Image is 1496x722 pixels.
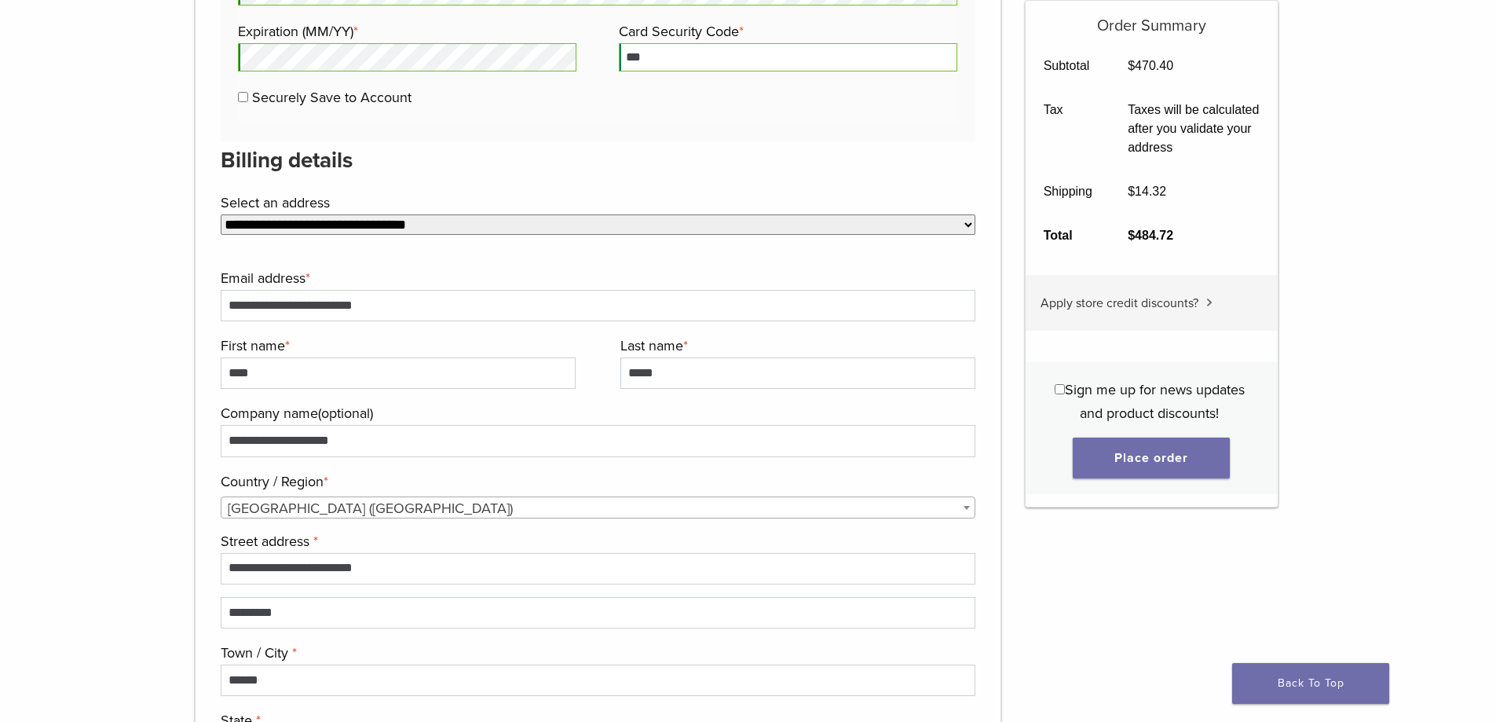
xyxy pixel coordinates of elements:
input: Sign me up for news updates and product discounts! [1055,384,1065,394]
th: Subtotal [1026,44,1110,88]
label: Last name [620,334,971,357]
th: Total [1026,214,1110,258]
span: $ [1128,59,1135,72]
bdi: 470.40 [1128,59,1173,72]
label: Select an address [221,191,972,214]
span: Apply store credit discounts? [1041,295,1198,311]
label: Expiration (MM/YY) [238,20,572,43]
span: $ [1128,229,1135,242]
h5: Order Summary [1026,1,1278,35]
label: First name [221,334,572,357]
span: $ [1128,185,1135,198]
img: caret.svg [1206,299,1213,306]
label: Securely Save to Account [252,89,411,106]
label: Company name [221,401,972,425]
label: Card Security Code [619,20,953,43]
bdi: 484.72 [1128,229,1173,242]
bdi: 14.32 [1128,185,1166,198]
span: Sign me up for news updates and product discounts! [1065,381,1245,422]
th: Tax [1026,88,1110,170]
span: United States (US) [221,497,975,519]
label: Country / Region [221,470,972,493]
label: Town / City [221,641,972,665]
label: Street address [221,530,972,553]
span: (optional) [318,405,373,422]
span: Country / Region [221,497,976,519]
th: Shipping [1026,170,1110,214]
button: Place order [1073,438,1230,478]
a: Back To Top [1232,663,1389,704]
td: Taxes will be calculated after you validate your address [1110,88,1278,170]
h3: Billing details [221,141,976,179]
label: Email address [221,266,972,290]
